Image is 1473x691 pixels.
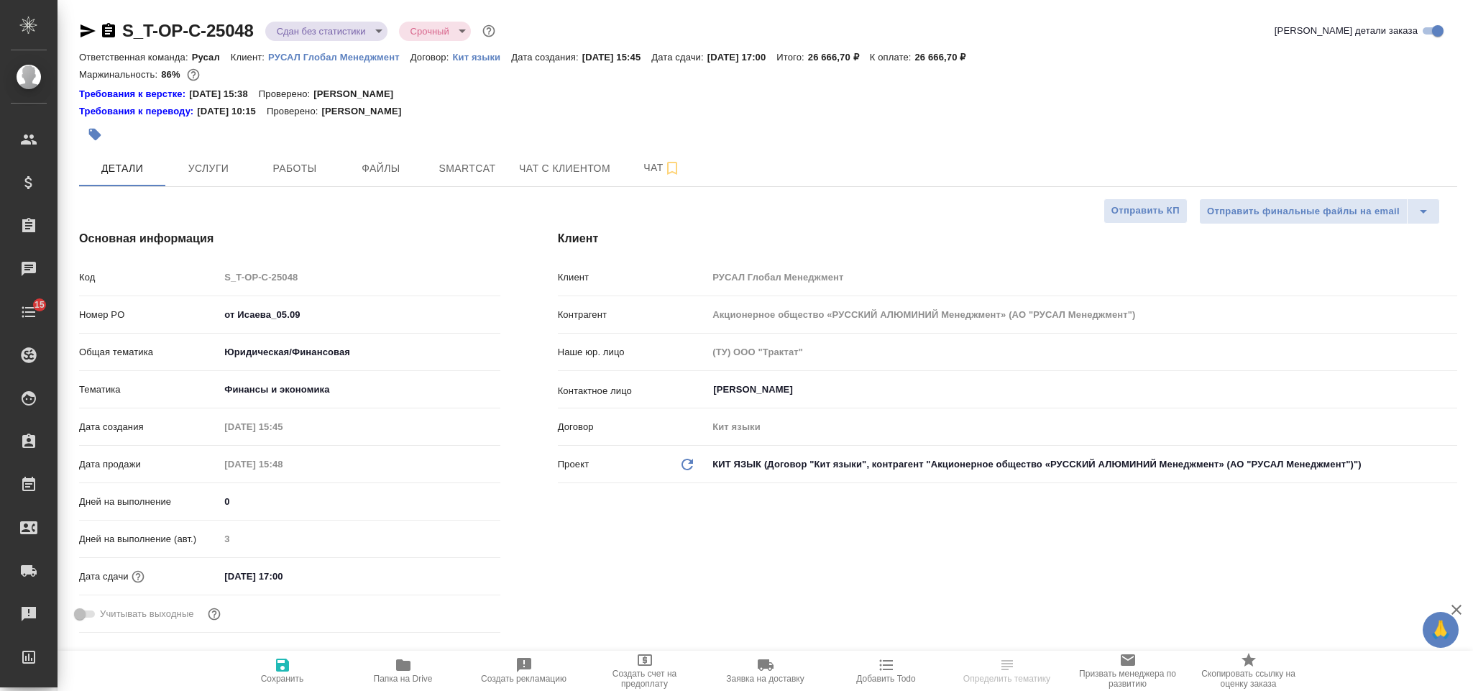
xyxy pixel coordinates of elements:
[79,69,161,80] p: Маржинальность:
[192,52,231,63] p: Русал
[558,420,708,434] p: Договор
[406,25,454,37] button: Срочный
[826,651,947,691] button: Добавить Todo
[4,294,54,330] a: 15
[1197,669,1300,689] span: Скопировать ссылку на оценку заказа
[963,674,1050,684] span: Определить тематику
[122,21,254,40] a: S_T-OP-C-25048
[222,651,343,691] button: Сохранить
[707,416,1457,437] input: Пустое поле
[584,651,705,691] button: Создать счет на предоплату
[558,270,708,285] p: Клиент
[219,528,500,549] input: Пустое поле
[947,651,1068,691] button: Определить тематику
[705,651,826,691] button: Заявка на доставку
[219,454,345,475] input: Пустое поле
[219,304,500,325] input: ✎ Введи что-нибудь
[100,607,194,621] span: Учитывать выходные
[313,87,404,101] p: [PERSON_NAME]
[856,674,915,684] span: Добавить Todo
[651,52,707,63] p: Дата сдачи:
[808,52,870,63] p: 26 666,70 ₽
[79,87,189,101] a: Требования к верстке:
[399,22,471,41] div: Сдан без статистики
[79,383,219,397] p: Тематика
[1068,651,1188,691] button: Призвать менеджера по развитию
[231,52,268,63] p: Клиент:
[347,160,416,178] span: Файлы
[707,52,777,63] p: [DATE] 17:00
[707,267,1457,288] input: Пустое поле
[1423,612,1459,648] button: 🙏
[433,160,502,178] span: Smartcat
[129,567,147,586] button: Если добавить услуги и заполнить их объемом, то дата рассчитается автоматически
[219,566,345,587] input: ✎ Введи что-нибудь
[79,457,219,472] p: Дата продажи
[79,495,219,509] p: Дней на выполнение
[914,52,976,63] p: 26 666,70 ₽
[259,87,314,101] p: Проверено:
[1188,651,1309,691] button: Скопировать ссылку на оценку заказа
[1199,198,1408,224] button: Отправить финальные файлы на email
[79,345,219,360] p: Общая тематика
[161,69,183,80] p: 86%
[464,651,584,691] button: Создать рекламацию
[265,22,387,41] div: Сдан без статистики
[79,52,192,63] p: Ответственная команда:
[558,345,708,360] p: Наше юр. лицо
[174,160,243,178] span: Услуги
[707,304,1457,325] input: Пустое поле
[479,22,498,40] button: Доп статусы указывают на важность/срочность заказа
[184,65,203,84] button: 3150.00 RUB;
[870,52,915,63] p: К оплате:
[267,104,322,119] p: Проверено:
[1076,669,1180,689] span: Призвать менеджера по развитию
[374,674,433,684] span: Папка на Drive
[26,298,53,312] span: 15
[558,384,708,398] p: Контактное лицо
[79,308,219,322] p: Номер PO
[79,104,197,119] div: Нажми, чтобы открыть папку с инструкцией
[261,674,304,684] span: Сохранить
[100,22,117,40] button: Скопировать ссылку
[219,491,500,512] input: ✎ Введи что-нибудь
[219,377,500,402] div: Финансы и экономика
[219,416,345,437] input: Пустое поле
[1103,198,1188,224] button: Отправить КП
[452,52,511,63] p: Кит языки
[79,87,189,101] div: Нажми, чтобы открыть папку с инструкцией
[519,160,610,178] span: Чат с клиентом
[410,52,453,63] p: Договор:
[558,230,1457,247] h4: Клиент
[205,605,224,623] button: Выбери, если сб и вс нужно считать рабочими днями для выполнения заказа.
[79,22,96,40] button: Скопировать ссылку для ЯМессенджера
[1275,24,1418,38] span: [PERSON_NAME] детали заказа
[79,230,500,247] h4: Основная информация
[593,669,697,689] span: Создать счет на предоплату
[88,160,157,178] span: Детали
[79,104,197,119] a: Требования к переводу:
[664,160,681,177] svg: Подписаться
[1449,388,1452,391] button: Open
[268,50,410,63] a: РУСАЛ Глобал Менеджмент
[452,50,511,63] a: Кит языки
[79,569,129,584] p: Дата сдачи
[481,674,566,684] span: Создать рекламацию
[1207,203,1400,220] span: Отправить финальные файлы на email
[219,340,500,365] div: Юридическая/Финансовая
[321,104,412,119] p: [PERSON_NAME]
[726,674,804,684] span: Заявка на доставку
[776,52,807,63] p: Итого:
[197,104,267,119] p: [DATE] 10:15
[343,651,464,691] button: Папка на Drive
[268,52,410,63] p: РУСАЛ Глобал Менеджмент
[707,452,1457,477] div: КИТ ЯЗЫК (Договор "Кит языки", контрагент "Акционерное общество «РУССКИЙ АЛЮМИНИЙ Менеджмент» (АО...
[260,160,329,178] span: Работы
[628,159,697,177] span: Чат
[707,342,1457,362] input: Пустое поле
[189,87,259,101] p: [DATE] 15:38
[558,308,708,322] p: Контрагент
[272,25,370,37] button: Сдан без статистики
[1111,203,1180,219] span: Отправить КП
[558,457,589,472] p: Проект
